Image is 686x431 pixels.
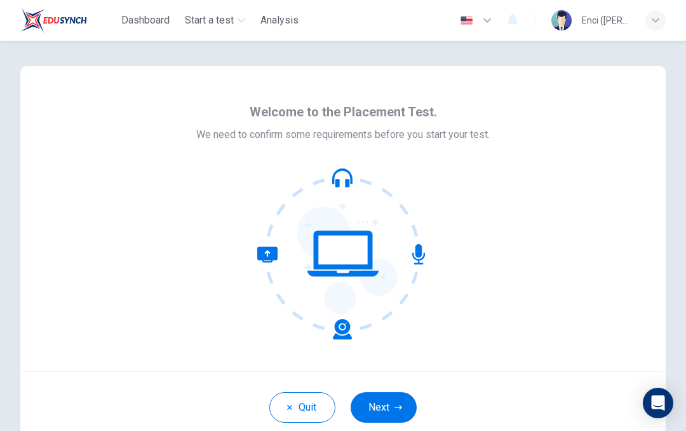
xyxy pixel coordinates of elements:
span: Analysis [260,13,299,28]
img: Profile picture [551,10,572,31]
button: Analysis [255,9,304,32]
span: Welcome to the Placement Test. [250,102,437,122]
button: Quit [269,392,335,423]
span: Dashboard [121,13,170,28]
img: EduSynch logo [20,8,87,33]
div: Open Intercom Messenger [643,388,673,418]
img: en [459,16,474,25]
a: EduSynch logo [20,8,116,33]
button: Dashboard [116,9,175,32]
button: Start a test [180,9,250,32]
span: Start a test [185,13,234,28]
span: We need to confirm some requirements before you start your test. [196,127,490,142]
button: Next [351,392,417,423]
div: Enci ([PERSON_NAME] [582,13,630,28]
